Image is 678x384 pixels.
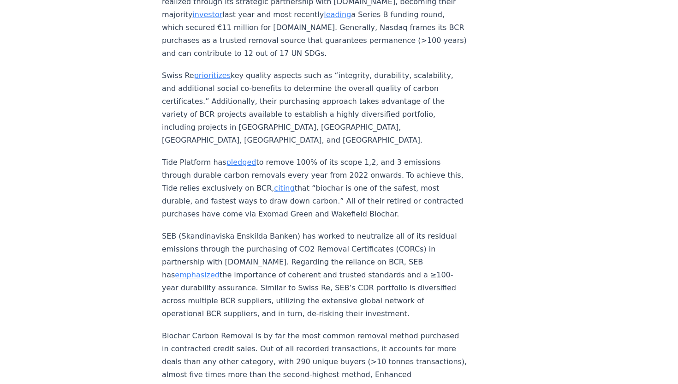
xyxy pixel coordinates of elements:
[162,69,467,147] p: Swiss Re key quality aspects such as “integrity, durability, scalability, and additional social c...
[192,10,222,19] a: investor
[324,10,351,19] a: leading
[162,230,467,320] p: SEB (Skandinaviska Enskilda Banken) has worked to neutralize all of its residual emissions throug...
[226,158,256,167] a: pledged
[162,156,467,221] p: Tide Platform has to remove 100% of its scope 1,2, and 3 emissions through durable carbon removal...
[194,71,231,80] a: prioritizes
[175,270,220,279] a: emphasized
[274,184,294,192] a: citing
